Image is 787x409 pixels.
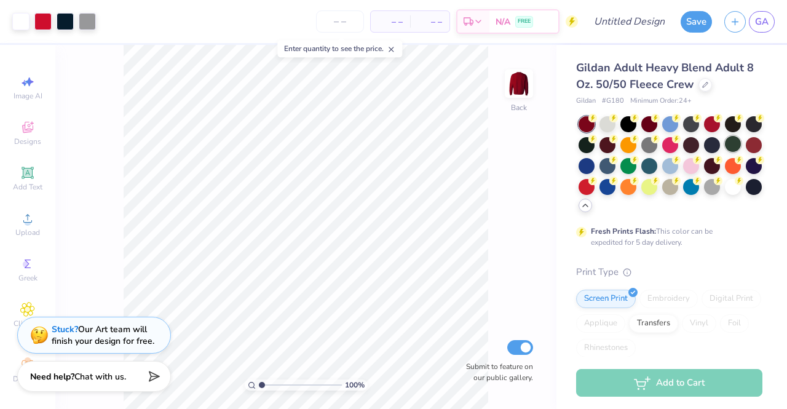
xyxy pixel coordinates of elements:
[417,15,442,28] span: – –
[18,273,38,283] span: Greek
[584,9,674,34] input: Untitled Design
[602,96,624,106] span: # G180
[681,11,712,33] button: Save
[13,374,42,384] span: Decorate
[52,324,78,335] strong: Stuck?
[74,371,126,383] span: Chat with us.
[15,228,40,237] span: Upload
[511,102,527,113] div: Back
[702,290,761,308] div: Digital Print
[13,182,42,192] span: Add Text
[576,314,625,333] div: Applique
[639,290,698,308] div: Embroidery
[576,339,636,357] div: Rhinestones
[52,324,154,347] div: Our Art team will finish your design for free.
[14,91,42,101] span: Image AI
[345,379,365,391] span: 100 %
[507,71,531,96] img: Back
[576,96,596,106] span: Gildan
[629,314,678,333] div: Transfers
[576,265,762,279] div: Print Type
[591,226,742,248] div: This color can be expedited for 5 day delivery.
[749,11,775,33] a: GA
[459,361,533,383] label: Submit to feature on our public gallery.
[576,60,754,92] span: Gildan Adult Heavy Blend Adult 8 Oz. 50/50 Fleece Crew
[496,15,510,28] span: N/A
[6,319,49,338] span: Clipart & logos
[591,226,656,236] strong: Fresh Prints Flash:
[316,10,364,33] input: – –
[14,137,41,146] span: Designs
[518,17,531,26] span: FREE
[30,371,74,383] strong: Need help?
[630,96,692,106] span: Minimum Order: 24 +
[277,40,402,57] div: Enter quantity to see the price.
[720,314,749,333] div: Foil
[378,15,403,28] span: – –
[576,290,636,308] div: Screen Print
[682,314,716,333] div: Vinyl
[755,15,769,29] span: GA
